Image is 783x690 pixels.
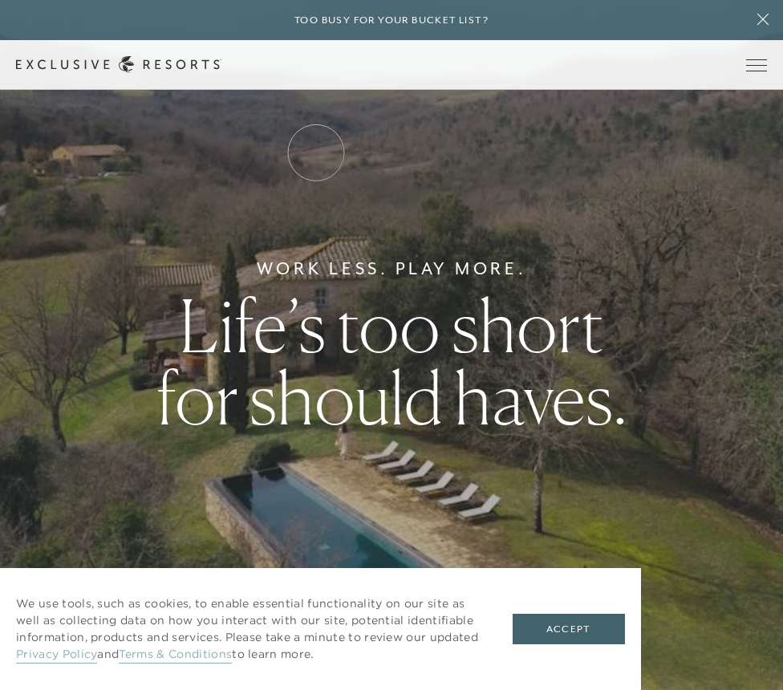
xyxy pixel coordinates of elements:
[513,614,625,644] button: Accept
[257,256,527,282] h6: Work Less. Play More.
[16,595,481,663] p: We use tools, such as cookies, to enable essential functionality on our site as well as collectin...
[16,647,97,664] a: Privacy Policy
[294,13,489,28] h6: Too busy for your bucket list?
[746,59,767,71] button: Open navigation
[137,290,647,434] h1: Life’s too short for should haves.
[119,647,232,664] a: Terms & Conditions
